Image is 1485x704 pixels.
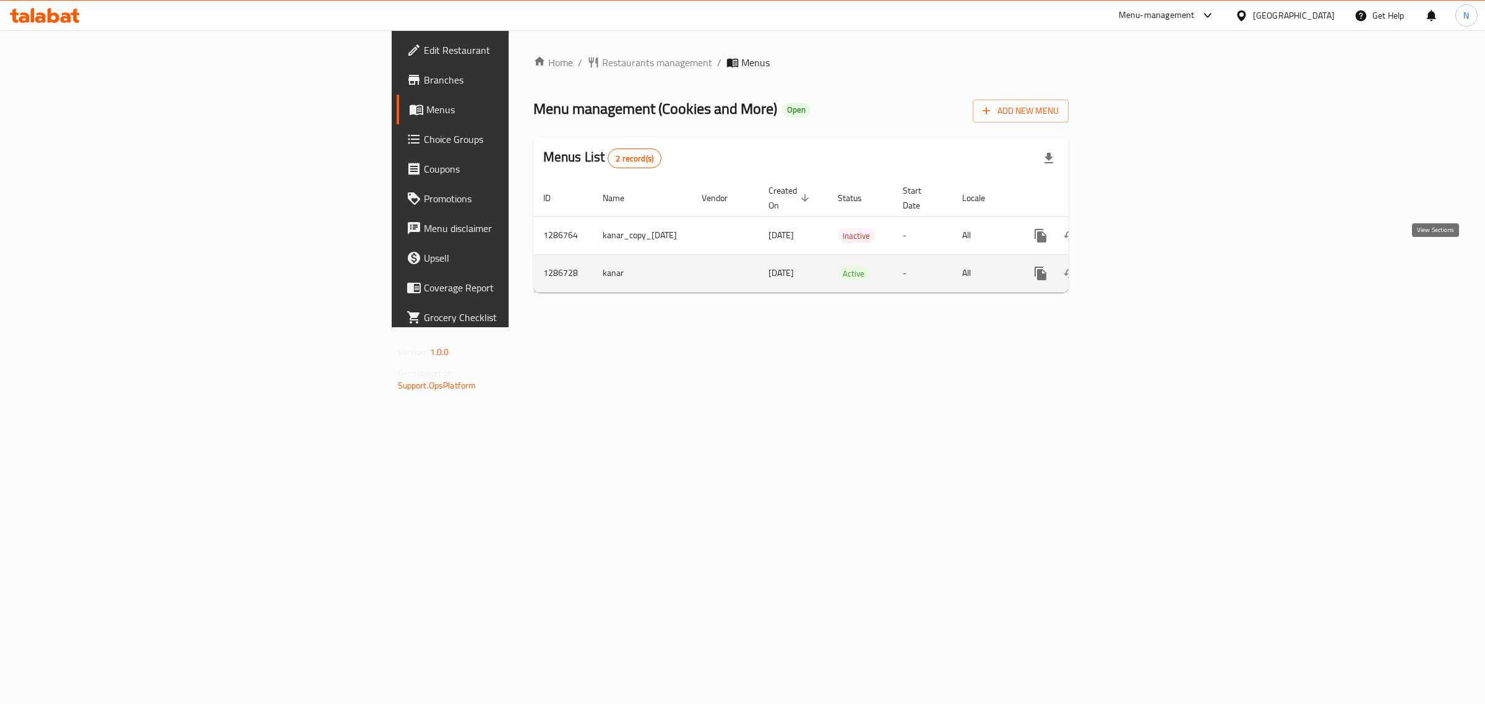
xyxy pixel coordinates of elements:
li: / [717,55,721,70]
span: Active [838,267,869,281]
span: Get support on: [398,365,455,381]
td: All [952,254,1016,292]
div: [GEOGRAPHIC_DATA] [1253,9,1335,22]
span: Open [782,105,811,115]
nav: breadcrumb [533,55,1069,70]
a: Edit Restaurant [397,35,640,65]
a: Menu disclaimer [397,213,640,243]
td: All [952,217,1016,254]
span: Menu disclaimer [424,221,630,236]
span: [DATE] [768,265,794,281]
div: Open [782,103,811,118]
span: Menus [426,102,630,117]
span: Upsell [424,251,630,265]
span: Inactive [838,229,875,243]
td: - [893,254,952,292]
span: Edit Restaurant [424,43,630,58]
div: Inactive [838,228,875,243]
a: Choice Groups [397,124,640,154]
span: Status [838,191,878,205]
a: Promotions [397,184,640,213]
span: Grocery Checklist [424,310,630,325]
span: Locale [962,191,1001,205]
button: Change Status [1056,221,1085,251]
td: kanar [593,254,692,292]
a: Support.OpsPlatform [398,377,476,393]
span: [DATE] [768,227,794,243]
span: Add New Menu [983,103,1059,119]
button: Change Status [1056,259,1085,288]
span: N [1463,9,1469,22]
span: Coupons [424,161,630,176]
div: Active [838,266,869,281]
a: Coupons [397,154,640,184]
th: Actions [1016,179,1155,217]
td: kanar_copy_[DATE] [593,217,692,254]
div: Export file [1034,144,1064,173]
a: Coverage Report [397,273,640,303]
span: ID [543,191,567,205]
span: Start Date [903,183,937,213]
a: Branches [397,65,640,95]
span: Choice Groups [424,132,630,147]
span: Vendor [702,191,744,205]
span: Branches [424,72,630,87]
button: more [1026,259,1056,288]
table: enhanced table [533,179,1155,293]
span: Name [603,191,640,205]
button: Add New Menu [973,100,1069,122]
span: Created On [768,183,813,213]
span: 1.0.0 [430,344,449,360]
div: Total records count [608,148,661,168]
a: Menus [397,95,640,124]
a: Restaurants management [587,55,712,70]
a: Upsell [397,243,640,273]
span: Menus [741,55,770,70]
td: - [893,217,952,254]
span: Restaurants management [602,55,712,70]
span: Promotions [424,191,630,206]
span: Version: [398,344,428,360]
h2: Menus List [543,148,661,168]
div: Menu-management [1119,8,1195,23]
span: 2 record(s) [608,153,661,165]
a: Grocery Checklist [397,303,640,332]
span: Coverage Report [424,280,630,295]
span: Menu management ( Cookies and More ) [533,95,777,122]
button: more [1026,221,1056,251]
